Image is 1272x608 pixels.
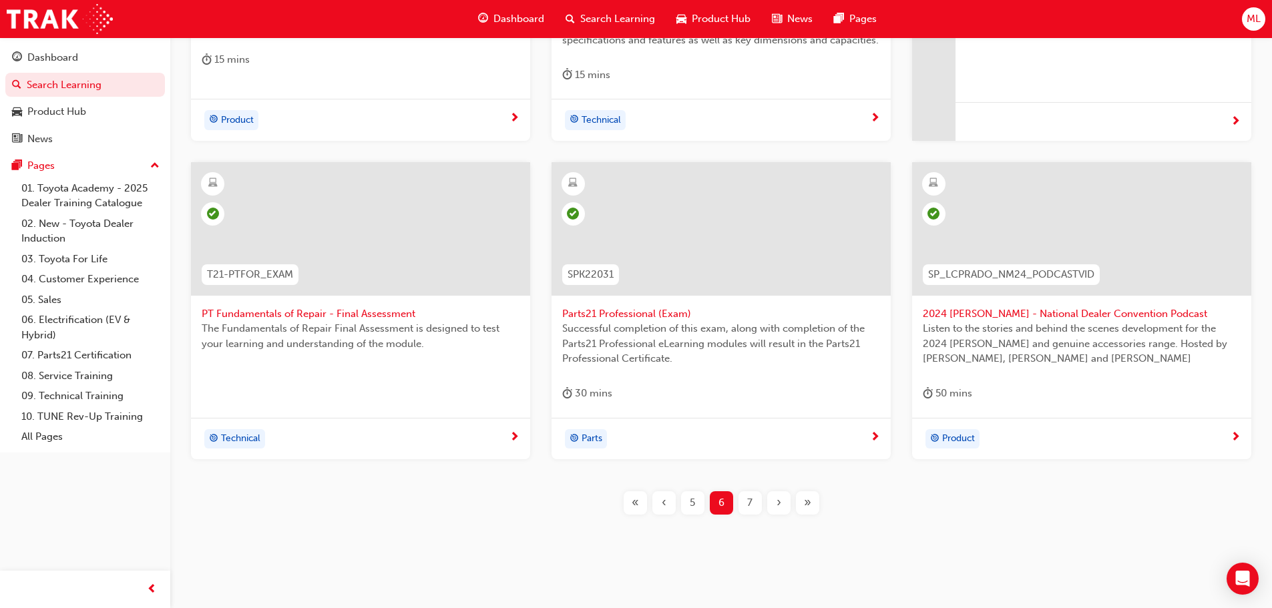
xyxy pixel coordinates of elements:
span: Listen to the stories and behind the scenes development for the 2024 [PERSON_NAME] and genuine ac... [923,321,1241,366]
button: First page [621,491,650,515]
a: T21-PTFOR_EXAMPT Fundamentals of Repair - Final AssessmentThe Fundamentals of Repair Final Assess... [191,162,530,460]
div: News [27,131,53,147]
button: Previous page [650,491,678,515]
span: learningResourceType_ELEARNING-icon [208,175,218,192]
span: SPK22031 [568,267,614,282]
button: DashboardSearch LearningProduct HubNews [5,43,165,154]
a: 03. Toyota For Life [16,249,165,270]
span: duration-icon [562,67,572,83]
span: target-icon [570,111,579,129]
a: SP_LCPRADO_NM24_PODCASTVID2024 [PERSON_NAME] - National Dealer Convention PodcastListen to the st... [912,162,1251,460]
span: 5 [690,495,695,511]
a: car-iconProduct Hub [666,5,761,33]
span: next-icon [1231,432,1241,444]
span: next-icon [870,432,880,444]
span: news-icon [772,11,782,27]
a: 08. Service Training [16,366,165,386]
span: next-icon [509,113,519,125]
a: news-iconNews [761,5,823,33]
button: Page 6 [707,491,736,515]
a: 07. Parts21 Certification [16,345,165,366]
a: All Pages [16,426,165,447]
a: News [5,127,165,151]
a: 02. New - Toyota Dealer Induction [16,214,165,249]
span: next-icon [1231,116,1241,128]
span: target-icon [209,111,218,129]
a: Product Hub [5,99,165,124]
span: › [777,495,781,511]
span: duration-icon [562,385,572,402]
span: learningRecordVerb_PASS-icon [927,208,939,220]
span: search-icon [12,79,21,91]
a: guage-iconDashboard [467,5,555,33]
img: Trak [7,4,113,34]
span: The Fundamentals of Repair Final Assessment is designed to test your learning and understanding o... [202,321,519,351]
span: » [804,495,811,511]
span: learningRecordVerb_COMPLETE-icon [567,208,579,220]
span: car-icon [676,11,686,27]
span: Search Learning [580,11,655,27]
span: news-icon [12,133,22,145]
span: Product Hub [692,11,751,27]
a: SPK22031Parts21 Professional (Exam)Successful completion of this exam, along with completion of t... [552,162,891,460]
div: 30 mins [562,385,612,402]
span: guage-icon [12,52,22,64]
a: 06. Electrification (EV & Hybrid) [16,310,165,345]
div: 15 mins [562,67,610,83]
button: Last page [793,491,822,515]
a: 10. TUNE Rev-Up Training [16,406,165,427]
span: pages-icon [12,160,22,172]
span: Technical [221,431,260,446]
button: Page 7 [736,491,765,515]
span: 7 [747,495,753,511]
a: 04. Customer Experience [16,269,165,290]
span: target-icon [209,430,218,448]
span: Technical [582,113,621,128]
span: Product [221,113,254,128]
span: Product [942,431,975,446]
div: Dashboard [27,50,78,65]
span: prev-icon [147,581,157,598]
div: Pages [27,158,55,174]
span: Parts [582,431,602,446]
span: learningRecordVerb_COMPLETE-icon [207,208,219,220]
span: Parts21 Professional (Exam) [562,306,880,322]
span: « [632,495,639,511]
a: Dashboard [5,45,165,70]
span: target-icon [930,430,939,448]
span: learningResourceType_ELEARNING-icon [929,175,938,192]
span: duration-icon [923,385,933,402]
span: learningResourceType_ELEARNING-icon [568,175,578,192]
span: duration-icon [202,51,212,68]
a: 09. Technical Training [16,386,165,406]
a: Search Learning [5,73,165,97]
span: 2024 [PERSON_NAME] - National Dealer Convention Podcast [923,306,1241,322]
span: ‹ [662,495,666,511]
span: guage-icon [478,11,488,27]
div: 50 mins [923,385,972,402]
span: Pages [849,11,877,27]
div: 15 mins [202,51,250,68]
button: Pages [5,154,165,178]
span: next-icon [870,113,880,125]
span: target-icon [570,430,579,448]
span: up-icon [150,158,160,175]
span: News [787,11,813,27]
span: Dashboard [493,11,544,27]
span: T21-PTFOR_EXAM [207,267,293,282]
a: 01. Toyota Academy - 2025 Dealer Training Catalogue [16,178,165,214]
span: Successful completion of this exam, along with completion of the Parts21 Professional eLearning m... [562,321,880,366]
span: 6 [718,495,724,511]
span: pages-icon [834,11,844,27]
a: pages-iconPages [823,5,887,33]
a: 05. Sales [16,290,165,310]
span: next-icon [509,432,519,444]
button: ML [1242,7,1265,31]
button: Page 5 [678,491,707,515]
div: Open Intercom Messenger [1227,563,1259,595]
span: PT Fundamentals of Repair - Final Assessment [202,306,519,322]
span: search-icon [566,11,575,27]
button: Next page [765,491,793,515]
